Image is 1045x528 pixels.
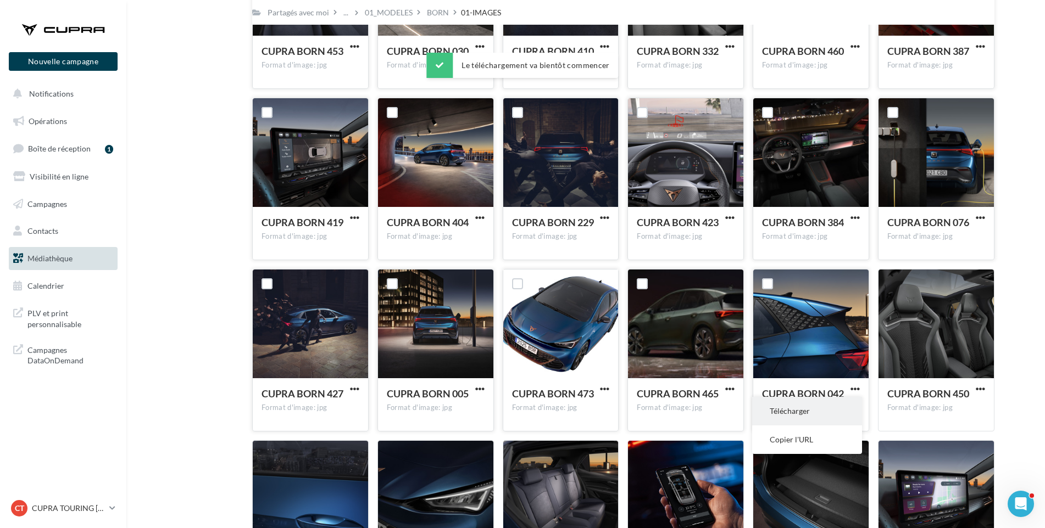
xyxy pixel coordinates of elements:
[512,403,610,413] div: Format d'image: jpg
[29,89,74,98] span: Notifications
[887,216,969,228] span: CUPRA BORN 076
[387,60,485,70] div: Format d'image: jpg
[512,387,594,400] span: CUPRA BORN 473
[387,403,485,413] div: Format d'image: jpg
[32,503,105,514] p: CUPRA TOURING [GEOGRAPHIC_DATA]
[29,116,67,126] span: Opérations
[512,216,594,228] span: CUPRA BORN 229
[268,7,329,18] div: Partagés avec moi
[512,45,594,57] span: CUPRA BORN 410
[887,403,985,413] div: Format d'image: jpg
[7,301,120,334] a: PLV et print personnalisable
[512,232,610,241] div: Format d'image: jpg
[426,53,618,78] div: Le téléchargement va bientôt commencer
[7,137,120,160] a: Boîte de réception1
[262,387,343,400] span: CUPRA BORN 427
[341,5,351,20] div: ...
[27,306,113,329] span: PLV et print personnalisable
[27,226,58,235] span: Contacts
[365,7,413,18] div: 01_MODELES
[27,342,113,366] span: Campagnes DataOnDemand
[762,45,844,57] span: CUPRA BORN 460
[887,60,985,70] div: Format d'image: jpg
[262,45,343,57] span: CUPRA BORN 453
[9,52,118,71] button: Nouvelle campagne
[27,199,67,208] span: Campagnes
[637,387,719,400] span: CUPRA BORN 465
[7,220,120,243] a: Contacts
[752,425,862,454] button: Copier l'URL
[637,403,735,413] div: Format d'image: jpg
[637,216,719,228] span: CUPRA BORN 423
[15,503,24,514] span: CT
[7,247,120,270] a: Médiathèque
[7,82,115,105] button: Notifications
[762,387,844,400] span: CUPRA BORN 042
[387,387,469,400] span: CUPRA BORN 005
[762,232,860,241] div: Format d'image: jpg
[387,45,469,57] span: CUPRA BORN 030
[887,387,969,400] span: CUPRA BORN 450
[27,281,64,290] span: Calendrier
[30,172,88,181] span: Visibilité en ligne
[27,254,73,263] span: Médiathèque
[762,216,844,228] span: CUPRA BORN 384
[637,60,735,70] div: Format d'image: jpg
[7,274,120,297] a: Calendrier
[262,232,359,241] div: Format d'image: jpg
[9,498,118,519] a: CT CUPRA TOURING [GEOGRAPHIC_DATA]
[387,232,485,241] div: Format d'image: jpg
[1008,491,1034,517] iframe: Intercom live chat
[7,165,120,188] a: Visibilité en ligne
[105,145,113,154] div: 1
[887,45,969,57] span: CUPRA BORN 387
[887,232,985,241] div: Format d'image: jpg
[637,232,735,241] div: Format d'image: jpg
[637,45,719,57] span: CUPRA BORN 332
[7,338,120,370] a: Campagnes DataOnDemand
[7,193,120,216] a: Campagnes
[762,60,860,70] div: Format d'image: jpg
[752,397,862,425] button: Télécharger
[461,7,501,18] div: 01-IMAGES
[28,144,91,153] span: Boîte de réception
[427,7,449,18] div: BORN
[262,403,359,413] div: Format d'image: jpg
[262,216,343,228] span: CUPRA BORN 419
[7,110,120,133] a: Opérations
[262,60,359,70] div: Format d'image: jpg
[387,216,469,228] span: CUPRA BORN 404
